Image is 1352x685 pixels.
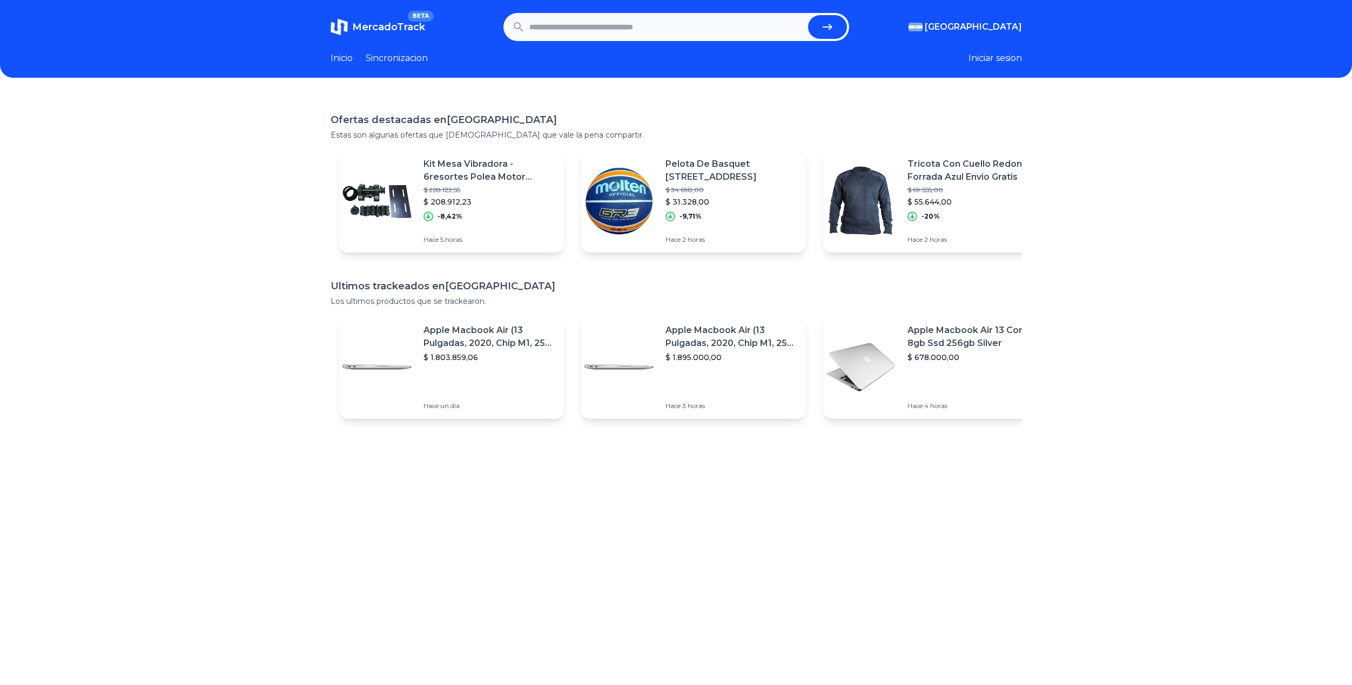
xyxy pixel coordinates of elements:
img: Featured image [339,163,415,239]
p: $ 31.328,00 [665,196,797,207]
img: Featured image [581,163,657,239]
p: Apple Macbook Air (13 Pulgadas, 2020, Chip M1, 256 Gb De Ssd, 8 Gb De Ram) - Plata [423,324,555,350]
p: Apple Macbook Air 13 Core I5 8gb Ssd 256gb Silver [907,324,1039,350]
p: Kit Mesa Vibradora - 6resortes Polea Motor [PERSON_NAME] Base Motor [423,158,555,184]
p: -8,42% [438,212,462,221]
h1: Ofertas destacadas en [GEOGRAPHIC_DATA] [331,112,1022,127]
a: Featured imageApple Macbook Air (13 Pulgadas, 2020, Chip M1, 256 Gb De Ssd, 8 Gb De Ram) - Plata$... [339,315,564,419]
p: Estas son algunas ofertas que [DEMOGRAPHIC_DATA] que vale la pena compartir. [331,130,1022,140]
p: Tricota Con Cuello Redondo Forrada Azul Envio Gratis [907,158,1039,184]
img: Featured image [581,329,657,405]
p: Hace 5 horas [423,235,555,244]
h1: Ultimos trackeados en [GEOGRAPHIC_DATA] [331,279,1022,294]
img: Argentina [909,23,923,31]
p: $ 208.912,23 [423,196,555,207]
a: Sincronizacion [366,52,428,65]
p: $ 69.555,00 [907,186,1039,194]
img: Featured image [823,329,899,405]
p: Los ultimos productos que se trackearon. [331,296,1022,307]
img: Featured image [823,163,899,239]
img: Featured image [339,329,415,405]
span: [GEOGRAPHIC_DATA] [925,21,1022,33]
button: [GEOGRAPHIC_DATA] [909,21,1022,33]
p: Apple Macbook Air (13 Pulgadas, 2020, Chip M1, 256 Gb De Ssd, 8 Gb De Ram) - Plata [665,324,797,350]
p: $ 1.803.859,06 [423,352,555,363]
p: Hace 2 horas [907,235,1039,244]
p: -20% [921,212,940,221]
p: -9,71% [680,212,702,221]
p: Hace 2 horas [665,235,797,244]
a: Featured imageApple Macbook Air (13 Pulgadas, 2020, Chip M1, 256 Gb De Ssd, 8 Gb De Ram) - Plata$... [581,315,806,419]
p: Hace 4 horas [907,402,1039,410]
p: $ 55.644,00 [907,196,1039,207]
span: BETA [408,11,433,22]
img: MercadoTrack [331,18,348,36]
a: Featured imageTricota Con Cuello Redondo Forrada Azul Envio Gratis$ 69.555,00$ 55.644,00-20%Hace ... [823,149,1048,253]
a: Featured imageKit Mesa Vibradora - 6resortes Polea Motor [PERSON_NAME] Base Motor$ 228.122,55$ 20... [339,149,564,253]
a: Inicio [331,52,353,65]
p: Pelota De Basquet [STREET_ADDRESS] [665,158,797,184]
p: Hace 3 horas [665,402,797,410]
button: Iniciar sesion [968,52,1022,65]
p: Hace un día [423,402,555,410]
a: Featured imagePelota De Basquet [STREET_ADDRESS]$ 34.698,00$ 31.328,00-9,71%Hace 2 horas [581,149,806,253]
p: $ 228.122,55 [423,186,555,194]
a: Featured imageApple Macbook Air 13 Core I5 8gb Ssd 256gb Silver$ 678.000,00Hace 4 horas [823,315,1048,419]
p: $ 1.895.000,00 [665,352,797,363]
p: $ 34.698,00 [665,186,797,194]
span: MercadoTrack [352,21,425,33]
p: $ 678.000,00 [907,352,1039,363]
a: MercadoTrackBETA [331,18,425,36]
